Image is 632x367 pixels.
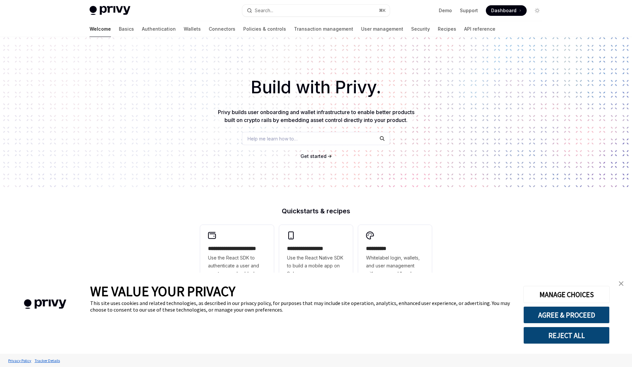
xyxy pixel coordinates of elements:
span: Help me learn how to… [248,135,298,142]
button: Search...⌘K [242,5,390,16]
span: Use the React SDK to authenticate a user and create an embedded wallet. [208,254,266,286]
a: API reference [464,21,495,37]
span: ⌘ K [379,8,386,13]
a: close banner [615,277,628,290]
span: WE VALUE YOUR PRIVACY [90,283,235,300]
a: Tracker Details [33,355,62,366]
a: **** *****Whitelabel login, wallets, and user management with your own UI and branding. [358,225,432,292]
div: This site uses cookies and related technologies, as described in our privacy policy, for purposes... [90,300,513,313]
a: Demo [439,7,452,14]
a: Policies & controls [243,21,286,37]
a: Support [460,7,478,14]
div: Search... [255,7,273,15]
button: REJECT ALL [523,327,610,344]
a: Get started [301,153,327,160]
a: Dashboard [486,5,527,16]
a: User management [361,21,403,37]
img: close banner [619,281,623,286]
a: Welcome [90,21,111,37]
span: Whitelabel login, wallets, and user management with your own UI and branding. [366,254,424,286]
h2: Quickstarts & recipes [200,208,432,214]
button: AGREE & PROCEED [523,306,610,323]
a: Authentication [142,21,176,37]
a: Transaction management [294,21,353,37]
a: Recipes [438,21,456,37]
a: Wallets [184,21,201,37]
button: Toggle dark mode [532,5,542,16]
a: Privacy Policy [7,355,33,366]
span: Privy builds user onboarding and wallet infrastructure to enable better products built on crypto ... [218,109,414,123]
span: Dashboard [491,7,516,14]
img: light logo [90,6,130,15]
a: Security [411,21,430,37]
span: Use the React Native SDK to build a mobile app on Solana. [287,254,345,278]
button: MANAGE CHOICES [523,286,610,303]
a: Basics [119,21,134,37]
img: company logo [10,290,80,319]
a: Connectors [209,21,235,37]
h1: Build with Privy. [11,75,621,100]
a: **** **** **** ***Use the React Native SDK to build a mobile app on Solana. [279,225,353,292]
